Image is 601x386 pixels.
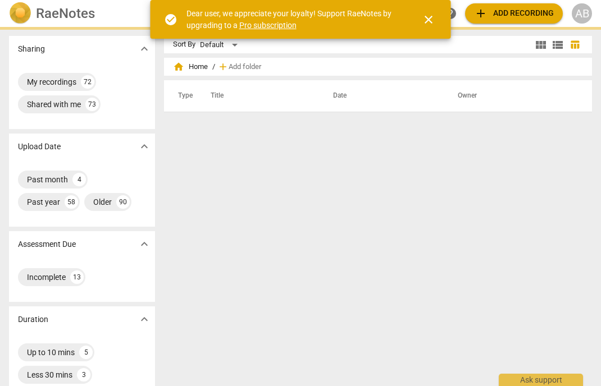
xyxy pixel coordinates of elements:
span: Home [173,61,208,72]
div: 58 [65,195,78,209]
div: Incomplete [27,272,66,283]
button: Close [415,6,442,33]
div: 72 [81,75,94,89]
button: Table view [566,36,583,53]
span: expand_more [138,42,151,56]
div: 13 [70,270,84,284]
span: close [422,13,435,26]
span: Add folder [229,63,261,71]
div: Ask support [499,374,583,386]
th: Date [320,80,444,112]
h2: RaeNotes [36,6,95,21]
th: Title [197,80,320,112]
span: view_module [534,38,548,52]
span: add [217,61,229,72]
div: My recordings [27,76,76,88]
span: view_list [551,38,564,52]
p: Sharing [18,43,45,55]
button: Upload [465,3,563,24]
a: Pro subscription [239,21,297,30]
span: / [212,63,215,71]
div: 5 [79,346,93,359]
div: Default [200,36,242,54]
th: Owner [444,80,580,112]
div: 3 [77,368,90,382]
div: Up to 10 mins [27,347,75,358]
span: home [173,61,184,72]
p: Upload Date [18,141,61,153]
span: table_chart [570,39,580,50]
button: Show more [136,138,153,155]
div: 73 [85,98,99,111]
a: LogoRaeNotes [9,2,153,25]
div: Dear user, we appreciate your loyalty! Support RaeNotes by upgrading to a [186,8,402,31]
span: Add recording [474,7,554,20]
button: Show more [136,40,153,57]
span: expand_more [138,313,151,326]
button: Show more [136,236,153,252]
div: Sort By [173,40,195,49]
button: Tile view [532,36,549,53]
button: AB [572,3,592,24]
span: expand_more [138,140,151,153]
div: 4 [72,173,86,186]
div: Older [93,196,112,208]
p: Duration [18,314,48,325]
th: Type [169,80,197,112]
img: Logo [9,2,31,25]
div: Past year [27,196,60,208]
div: 90 [116,195,130,209]
div: Past month [27,174,68,185]
span: check_circle [164,13,177,26]
div: Less 30 mins [27,369,72,380]
button: List view [549,36,566,53]
button: Show more [136,311,153,328]
span: add [474,7,488,20]
div: Shared with me [27,99,81,110]
span: expand_more [138,237,151,251]
p: Assessment Due [18,238,76,250]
